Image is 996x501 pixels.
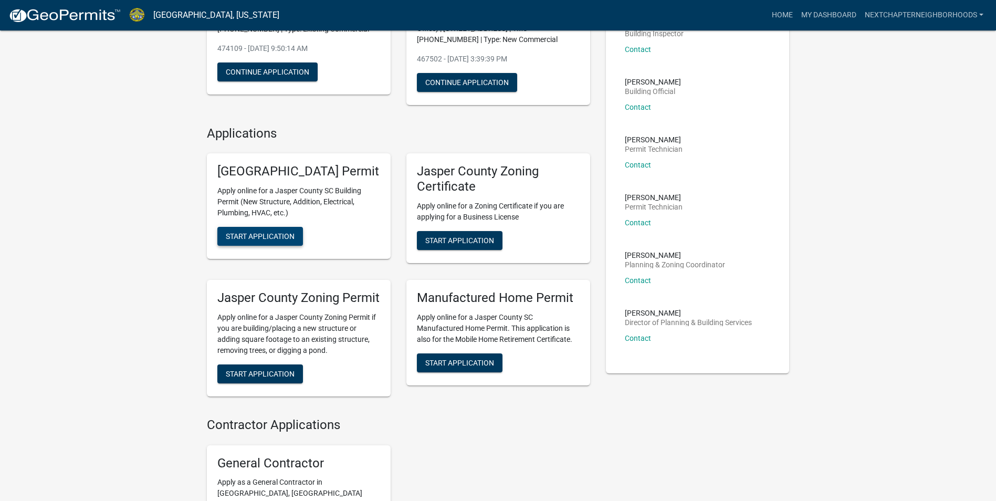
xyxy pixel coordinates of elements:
span: Start Application [226,369,295,378]
button: Continue Application [217,62,318,81]
p: Apply as a General Contractor in [GEOGRAPHIC_DATA], [GEOGRAPHIC_DATA] [217,477,380,499]
p: Director of Planning & Building Services [625,319,752,326]
button: Start Application [417,353,502,372]
a: Contact [625,276,651,285]
span: Start Application [226,232,295,241]
wm-workflow-list-section: Applications [207,126,590,405]
h4: Applications [207,126,590,141]
p: [PERSON_NAME] [625,136,683,143]
p: Permit Technician [625,203,683,211]
p: [PERSON_NAME] [625,252,725,259]
button: Start Application [217,364,303,383]
a: My Dashboard [797,5,861,25]
a: Contact [625,45,651,54]
a: Contact [625,218,651,227]
a: Nextchapterneighborhoods [861,5,988,25]
p: 474109 - [DATE] 9:50:14 AM [217,43,380,54]
p: Apply online for a Jasper County SC Building Permit (New Structure, Addition, Electrical, Plumbin... [217,185,380,218]
img: Jasper County, South Carolina [129,8,145,22]
p: [PERSON_NAME] [625,309,752,317]
h5: [GEOGRAPHIC_DATA] Permit [217,164,380,179]
p: Planning & Zoning Coordinator [625,261,725,268]
p: Building Inspector [625,30,684,37]
a: Contact [625,103,651,111]
button: Continue Application [417,73,517,92]
button: Start Application [417,231,502,250]
p: [PERSON_NAME] [625,78,681,86]
a: Contact [625,334,651,342]
p: Apply online for a Jasper County SC Manufactured Home Permit. This application is also for the Mo... [417,312,580,345]
a: Contact [625,161,651,169]
h5: Jasper County Zoning Permit [217,290,380,306]
span: Start Application [425,236,494,245]
p: 467502 - [DATE] 3:39:39 PM [417,54,580,65]
h5: Manufactured Home Permit [417,290,580,306]
a: [GEOGRAPHIC_DATA], [US_STATE] [153,6,279,24]
p: [PERSON_NAME] [625,194,683,201]
p: Apply online for a Zoning Certificate if you are applying for a Business License [417,201,580,223]
h5: General Contractor [217,456,380,471]
p: Apply online for a Jasper County Zoning Permit if you are building/placing a new structure or add... [217,312,380,356]
p: Permit Technician [625,145,683,153]
p: Building Official [625,88,681,95]
button: Start Application [217,227,303,246]
a: Home [768,5,797,25]
h5: Jasper County Zoning Certificate [417,164,580,194]
h4: Contractor Applications [207,417,590,433]
span: Start Application [425,358,494,367]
